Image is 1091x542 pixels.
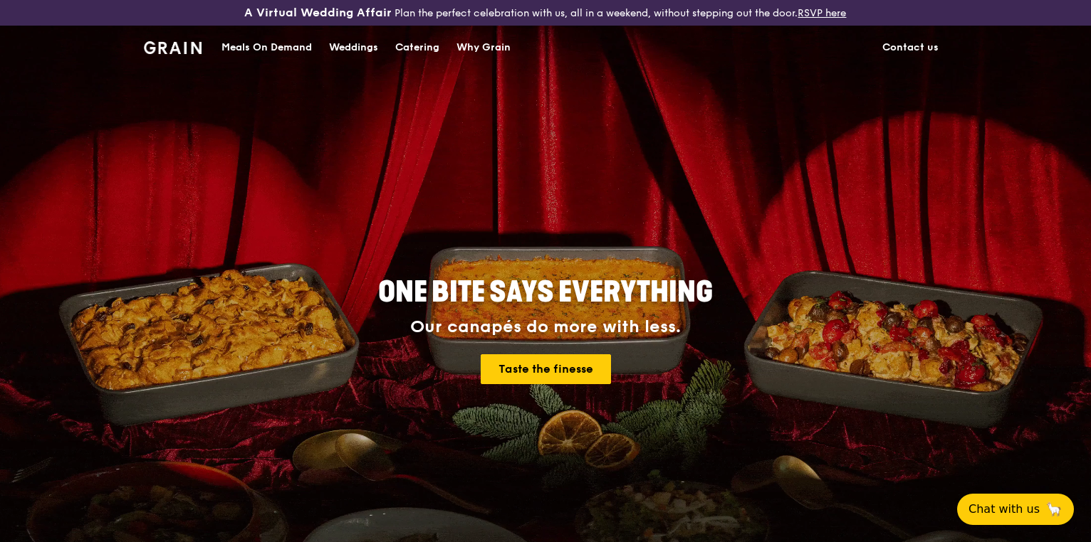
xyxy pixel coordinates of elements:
div: Plan the perfect celebration with us, all in a weekend, without stepping out the door. [182,6,909,20]
div: Meals On Demand [221,26,312,69]
span: Chat with us [969,501,1040,518]
a: Weddings [320,26,387,69]
a: Contact us [874,26,947,69]
img: Grain [144,41,202,54]
span: 🦙 [1045,501,1063,518]
a: RSVP here [798,7,846,19]
a: Catering [387,26,448,69]
div: Our canapés do more with less. [289,317,802,337]
a: GrainGrain [144,25,202,68]
span: ONE BITE SAYS EVERYTHING [378,275,713,309]
a: Why Grain [448,26,519,69]
h3: A Virtual Wedding Affair [244,6,392,20]
a: Taste the finesse [481,354,611,384]
div: Weddings [329,26,378,69]
div: Catering [395,26,439,69]
div: Why Grain [456,26,511,69]
button: Chat with us🦙 [957,494,1074,525]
